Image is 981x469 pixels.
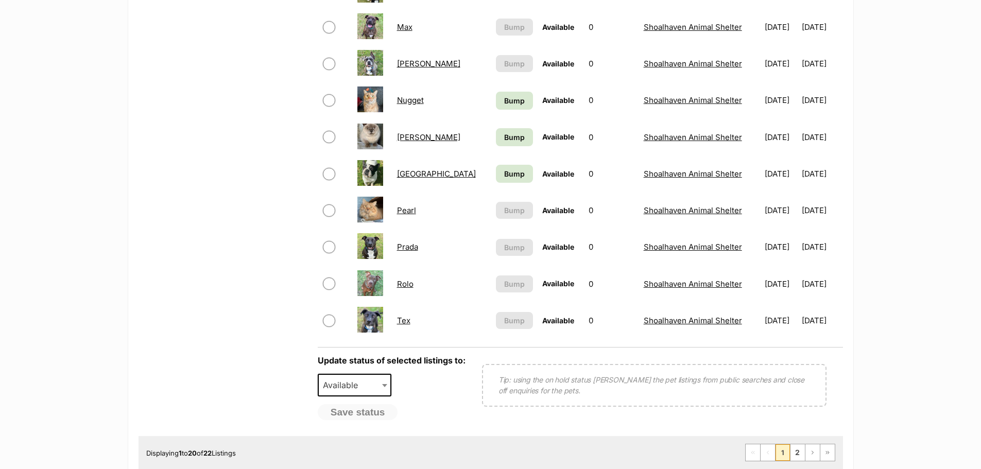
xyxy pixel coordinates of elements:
button: Save status [318,404,398,421]
span: Available [542,132,574,141]
span: Available [318,374,392,396]
a: [PERSON_NAME] [397,59,460,68]
td: [DATE] [761,119,801,155]
td: 0 [584,193,639,228]
span: Available [542,59,574,68]
span: Bump [504,132,525,143]
span: Bump [504,315,525,326]
span: Available [319,378,368,392]
td: [DATE] [761,82,801,118]
a: [PERSON_NAME] [397,132,460,142]
a: Shoalhaven Animal Shelter [644,95,742,105]
span: Page 1 [776,444,790,461]
span: Bump [504,242,525,253]
td: 0 [584,303,639,338]
a: Shoalhaven Animal Shelter [644,169,742,179]
a: Bump [496,165,533,183]
span: Bump [504,95,525,106]
td: [DATE] [761,229,801,265]
button: Bump [496,312,533,329]
span: Bump [504,58,525,69]
span: First page [746,444,760,461]
button: Bump [496,55,533,72]
span: Available [542,23,574,31]
button: Bump [496,19,533,36]
span: Available [542,242,574,251]
span: Available [542,206,574,215]
a: Rolo [397,279,414,289]
td: [DATE] [802,303,842,338]
td: [DATE] [802,266,842,302]
span: Available [542,279,574,288]
td: [DATE] [761,303,801,338]
td: 0 [584,229,639,265]
a: Shoalhaven Animal Shelter [644,279,742,289]
td: [DATE] [802,119,842,155]
a: Shoalhaven Animal Shelter [644,205,742,215]
button: Bump [496,202,533,219]
td: [DATE] [802,82,842,118]
td: [DATE] [761,193,801,228]
span: Bump [504,205,525,216]
td: 0 [584,156,639,192]
td: [DATE] [802,46,842,81]
a: Shoalhaven Animal Shelter [644,22,742,32]
a: [GEOGRAPHIC_DATA] [397,169,476,179]
button: Bump [496,275,533,292]
a: Shoalhaven Animal Shelter [644,316,742,325]
td: [DATE] [802,156,842,192]
span: Displaying to of Listings [146,449,236,457]
td: 0 [584,119,639,155]
a: Shoalhaven Animal Shelter [644,132,742,142]
td: 0 [584,266,639,302]
td: 0 [584,82,639,118]
p: Tip: using the on hold status [PERSON_NAME] the pet listings from public searches and close off e... [498,374,810,396]
span: Bump [504,22,525,32]
span: Available [542,316,574,325]
a: Shoalhaven Animal Shelter [644,242,742,252]
td: [DATE] [761,156,801,192]
span: Bump [504,279,525,289]
a: Max [397,22,412,32]
label: Update status of selected listings to: [318,355,466,366]
a: Bump [496,92,533,110]
td: [DATE] [802,229,842,265]
span: Available [542,96,574,105]
strong: 22 [203,449,212,457]
td: [DATE] [802,9,842,45]
span: Bump [504,168,525,179]
a: Bump [496,128,533,146]
td: 0 [584,46,639,81]
nav: Pagination [745,444,835,461]
a: Page 2 [790,444,805,461]
a: Nugget [397,95,424,105]
button: Bump [496,239,533,256]
a: Pearl [397,205,416,215]
span: Previous page [761,444,775,461]
span: Available [542,169,574,178]
a: Last page [820,444,835,461]
td: [DATE] [761,9,801,45]
td: [DATE] [761,266,801,302]
a: Next page [805,444,820,461]
strong: 20 [188,449,197,457]
strong: 1 [179,449,182,457]
a: Shoalhaven Animal Shelter [644,59,742,68]
td: 0 [584,9,639,45]
a: Tex [397,316,410,325]
td: [DATE] [761,46,801,81]
a: Prada [397,242,418,252]
td: [DATE] [802,193,842,228]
